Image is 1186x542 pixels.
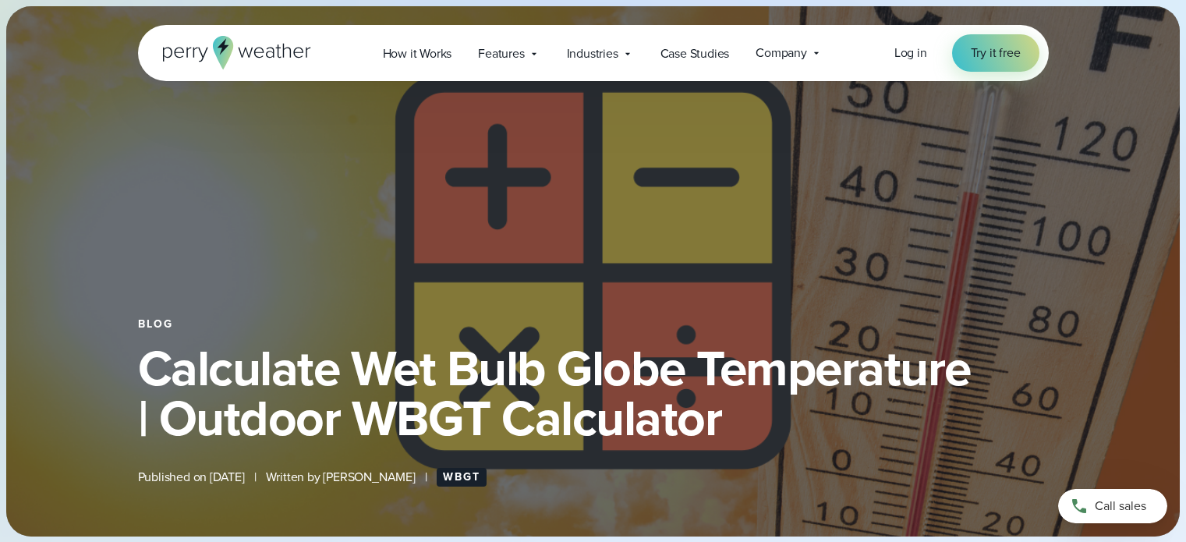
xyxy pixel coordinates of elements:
span: Case Studies [660,44,730,63]
span: Industries [567,44,618,63]
span: Features [478,44,524,63]
span: How it Works [383,44,452,63]
a: Log in [894,44,927,62]
span: Call sales [1095,497,1146,515]
span: Try it free [971,44,1021,62]
span: Company [756,44,807,62]
a: WBGT [437,468,487,487]
a: Call sales [1058,489,1167,523]
span: | [425,468,427,487]
span: | [254,468,257,487]
span: Published on [DATE] [138,468,245,487]
a: Case Studies [647,37,743,69]
div: Blog [138,318,1049,331]
span: Written by [PERSON_NAME] [266,468,416,487]
h1: Calculate Wet Bulb Globe Temperature | Outdoor WBGT Calculator [138,343,1049,443]
a: How it Works [370,37,466,69]
a: Try it free [952,34,1039,72]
